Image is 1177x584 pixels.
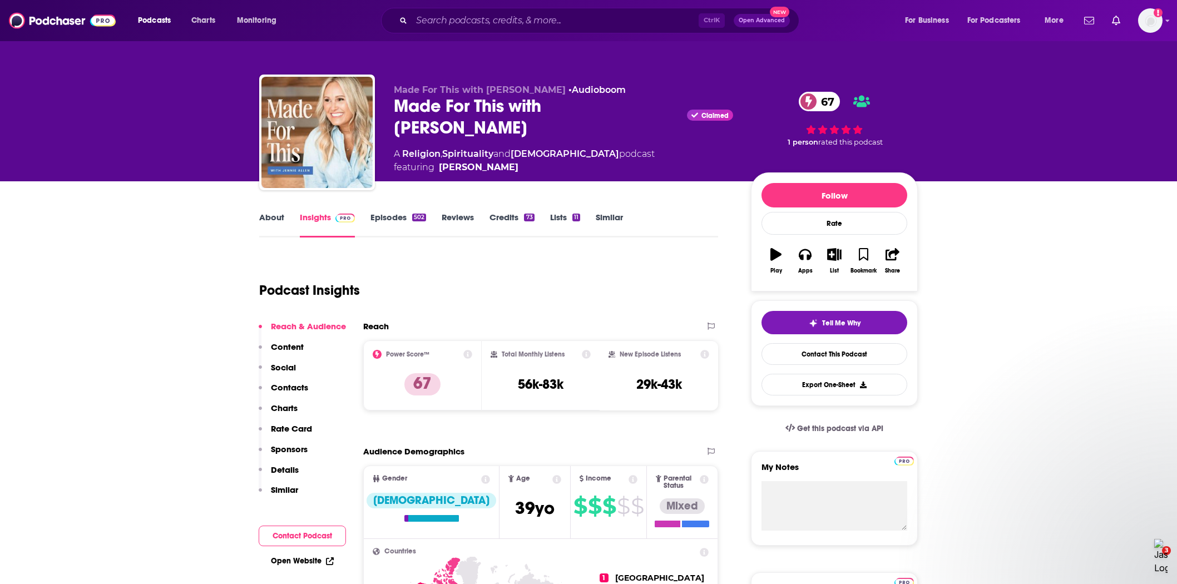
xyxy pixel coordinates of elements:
[439,161,518,174] a: Jennie Allen
[259,464,299,485] button: Details
[1138,8,1163,33] img: User Profile
[502,350,565,358] h2: Total Monthly Listens
[516,475,530,482] span: Age
[363,321,389,331] h2: Reach
[770,7,790,17] span: New
[271,321,346,331] p: Reach & Audience
[237,13,276,28] span: Monitoring
[894,455,914,466] a: Pro website
[885,268,900,274] div: Share
[820,241,849,281] button: List
[739,18,785,23] span: Open Advanced
[849,241,878,281] button: Bookmark
[777,415,892,442] a: Get this podcast via API
[184,12,222,29] a: Charts
[261,77,373,188] img: Made For This with Jennie Allen
[515,497,555,519] span: 39 yo
[259,282,360,299] h1: Podcast Insights
[761,311,907,334] button: tell me why sparkleTell Me Why
[271,403,298,413] p: Charts
[699,13,725,28] span: Ctrl K
[259,362,296,383] button: Social
[788,138,818,146] span: 1 person
[394,161,655,174] span: featuring
[404,373,441,395] p: 67
[799,92,840,111] a: 67
[572,214,580,221] div: 11
[518,376,563,393] h3: 56k-83k
[259,444,308,464] button: Sponsors
[761,462,907,481] label: My Notes
[822,319,861,328] span: Tell Me Why
[600,573,609,582] span: 1
[620,350,681,358] h2: New Episode Listens
[130,12,185,29] button: open menu
[631,497,644,515] span: $
[191,13,215,28] span: Charts
[271,464,299,475] p: Details
[967,13,1021,28] span: For Podcasters
[229,12,291,29] button: open menu
[660,498,705,514] div: Mixed
[363,446,464,457] h2: Audience Demographics
[617,497,630,515] span: $
[761,343,907,365] a: Contact This Podcast
[442,212,474,237] a: Reviews
[1138,8,1163,33] span: Logged in as saltemari
[259,423,312,444] button: Rate Card
[511,149,619,159] a: [DEMOGRAPHIC_DATA]
[259,321,346,342] button: Reach & Audience
[259,403,298,423] button: Charts
[761,183,907,207] button: Follow
[370,212,426,237] a: Episodes502
[761,374,907,395] button: Export One-Sheet
[701,113,729,118] span: Claimed
[818,138,883,146] span: rated this podcast
[830,268,839,274] div: List
[550,212,580,237] a: Lists11
[1139,546,1166,573] iframe: Intercom live chat
[1045,13,1064,28] span: More
[636,376,682,393] h3: 29k-43k
[9,10,116,31] img: Podchaser - Follow, Share and Rate Podcasts
[271,423,312,434] p: Rate Card
[335,214,355,222] img: Podchaser Pro
[489,212,534,237] a: Credits73
[897,12,963,29] button: open menu
[1080,11,1099,30] a: Show notifications dropdown
[412,214,426,221] div: 502
[493,149,511,159] span: and
[1107,11,1125,30] a: Show notifications dropdown
[259,382,308,403] button: Contacts
[568,85,626,95] span: •
[960,12,1037,29] button: open menu
[1154,8,1163,17] svg: Add a profile image
[761,212,907,235] div: Rate
[809,319,818,328] img: tell me why sparkle
[878,241,907,281] button: Share
[271,444,308,454] p: Sponsors
[770,268,782,274] div: Play
[1037,12,1077,29] button: open menu
[596,212,623,237] a: Similar
[382,475,407,482] span: Gender
[790,241,819,281] button: Apps
[751,85,918,154] div: 67 1 personrated this podcast
[524,214,534,221] div: 73
[271,362,296,373] p: Social
[271,556,334,566] a: Open Website
[905,13,949,28] span: For Business
[138,13,171,28] span: Podcasts
[797,424,883,433] span: Get this podcast via API
[386,350,429,358] h2: Power Score™
[572,85,626,95] a: Audioboom
[412,12,699,29] input: Search podcasts, credits, & more...
[259,484,298,505] button: Similar
[615,573,704,583] span: [GEOGRAPHIC_DATA]
[588,497,601,515] span: $
[300,212,355,237] a: InsightsPodchaser Pro
[798,268,813,274] div: Apps
[586,475,611,482] span: Income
